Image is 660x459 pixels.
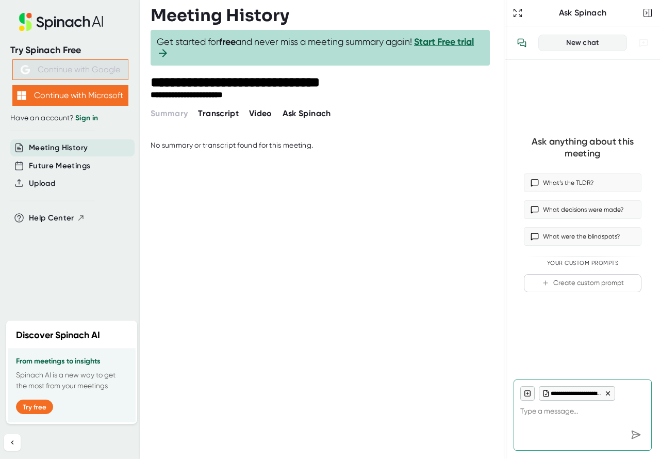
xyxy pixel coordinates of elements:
button: Continue with Google [12,59,128,80]
button: Create custom prompt [524,274,641,292]
button: Future Meetings [29,160,90,172]
div: Ask Spinach [525,8,640,18]
a: Sign in [75,114,98,122]
div: Your Custom Prompts [524,260,641,267]
button: What’s the TLDR? [524,173,641,192]
span: Summary [151,108,188,118]
button: View conversation history [511,33,532,53]
button: What were the blindspots? [524,227,641,246]
button: Expand to Ask Spinach page [510,6,525,20]
button: Continue with Microsoft [12,85,128,106]
a: Start Free trial [414,36,474,48]
h3: From meetings to insights [16,357,127,366]
div: New chat [545,38,620,48]
div: Ask anything about this meeting [524,136,641,159]
b: free [219,36,236,48]
button: Meeting History [29,142,88,154]
button: Video [249,107,272,120]
div: Send message [626,425,645,444]
button: Try free [16,400,53,414]
h3: Meeting History [151,6,289,25]
button: Ask Spinach [283,107,331,120]
div: Have an account? [10,114,130,123]
button: Transcript [198,107,239,120]
span: Video [249,108,272,118]
div: Try Spinach Free [10,44,130,56]
span: Help Center [29,212,74,224]
span: Ask Spinach [283,108,331,118]
button: Collapse sidebar [4,434,21,451]
span: Get started for and never miss a meeting summary again! [157,36,484,59]
div: No summary or transcript found for this meeting. [151,141,313,150]
button: Help Center [29,212,85,224]
h2: Discover Spinach AI [16,328,100,342]
button: Close conversation sidebar [640,6,655,20]
button: What decisions were made? [524,200,641,219]
img: Aehbyd4JwY73AAAAAElFTkSuQmCC [21,65,30,74]
span: Transcript [198,108,239,118]
button: Upload [29,178,55,189]
p: Spinach AI is a new way to get the most from your meetings [16,370,127,391]
button: Summary [151,107,188,120]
